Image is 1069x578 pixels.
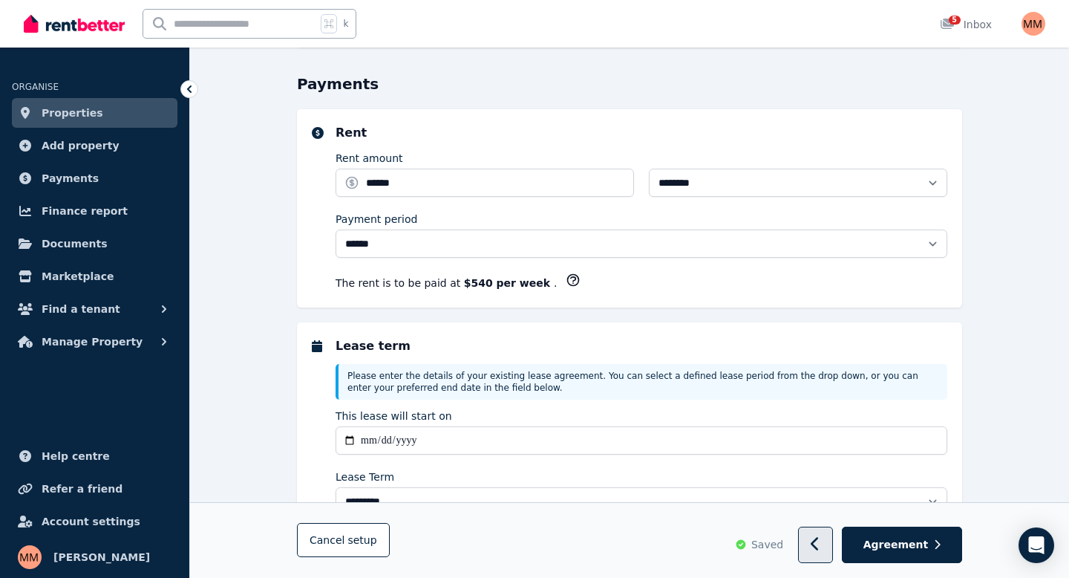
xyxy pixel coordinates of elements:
div: Open Intercom Messenger [1019,527,1054,563]
a: Finance report [12,196,177,226]
b: $540 per week [464,277,554,289]
span: 5 [949,16,961,25]
span: [PERSON_NAME] [53,548,150,566]
img: matthew mcpherson [18,545,42,569]
span: Manage Property [42,333,143,351]
h3: Payments [297,74,962,94]
span: Please enter the details of your existing lease agreement. You can select a defined lease period ... [347,371,918,393]
a: Refer a friend [12,474,177,504]
span: setup [347,533,376,548]
span: Refer a friend [42,480,122,498]
span: Properties [42,104,103,122]
span: Cancel [310,535,377,547]
a: Help centre [12,441,177,471]
button: Manage Property [12,327,177,357]
span: Finance report [42,202,128,220]
span: Add property [42,137,120,155]
span: Marketplace [42,267,114,285]
h5: Rent [336,124,947,142]
a: Marketplace [12,262,177,291]
img: RentBetter [24,13,125,35]
label: Payment period [336,212,417,227]
h5: Lease term [336,337,947,355]
button: Cancelsetup [297,524,390,558]
span: Help centre [42,447,110,465]
div: Inbox [940,17,992,32]
button: Find a tenant [12,294,177,324]
a: Properties [12,98,177,128]
label: Rent amount [336,151,403,166]
span: Agreement [863,538,929,553]
p: The rent is to be paid at . [336,276,557,290]
label: Lease Term [336,470,394,484]
span: Account settings [42,513,140,530]
a: Add property [12,131,177,160]
a: Payments [12,163,177,193]
span: Saved [751,538,783,553]
label: This lease will start on [336,409,452,423]
a: Documents [12,229,177,259]
a: Account settings [12,507,177,536]
button: Agreement [842,527,962,564]
span: Documents [42,235,108,253]
span: ORGANISE [12,82,59,92]
img: matthew mcpherson [1021,12,1045,36]
span: Find a tenant [42,300,120,318]
span: k [343,18,348,30]
span: Payments [42,169,99,187]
